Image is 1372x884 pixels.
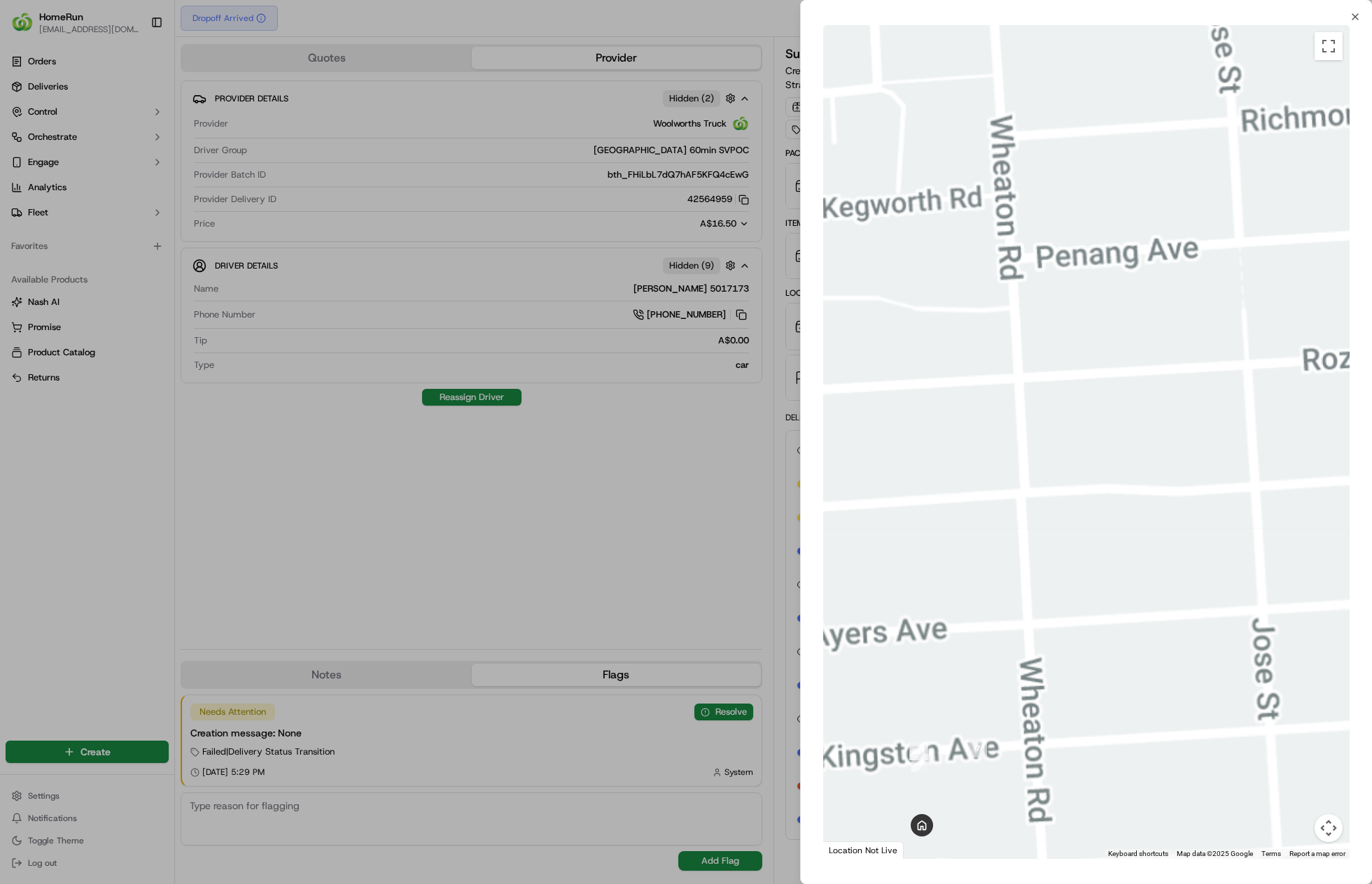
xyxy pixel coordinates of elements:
div: 7 [969,739,987,757]
div: 6 [911,754,930,772]
button: Map camera controls [1315,814,1343,842]
span: Map data ©2025 Google [1177,850,1253,857]
button: Toggle fullscreen view [1315,32,1343,60]
div: 5 [909,742,927,760]
a: Terms (opens in new tab) [1261,850,1281,857]
div: Location Not Live [823,841,904,859]
a: Report a map error [1289,850,1345,857]
img: Google [827,841,873,859]
button: Keyboard shortcuts [1108,849,1168,859]
a: Open this area in Google Maps (opens a new window) [827,841,873,859]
